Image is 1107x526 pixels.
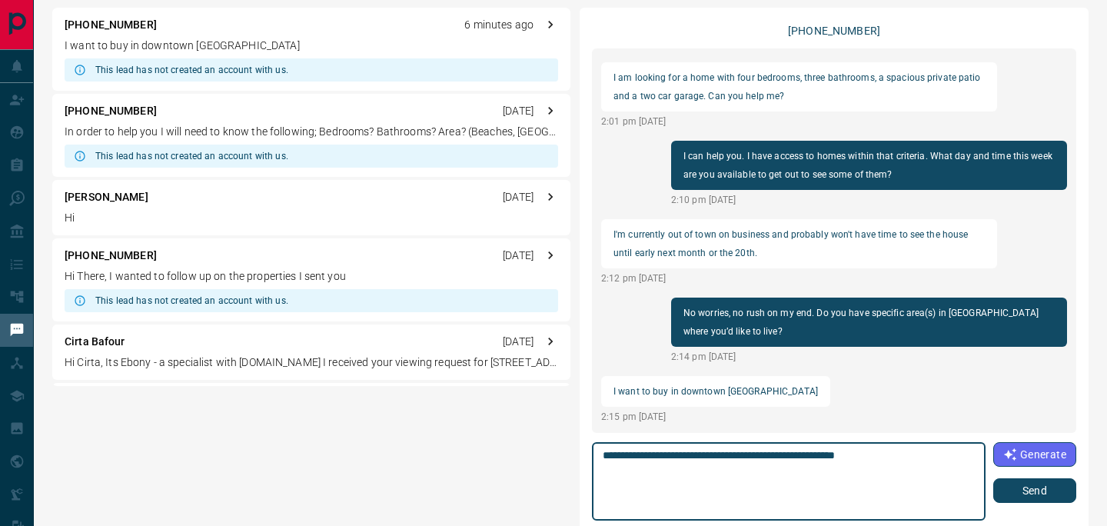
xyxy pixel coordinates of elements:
[65,103,157,119] p: [PHONE_NUMBER]
[601,410,830,424] p: 2:15 pm [DATE]
[65,268,558,285] p: Hi There, I wanted to follow up on the properties I sent you
[503,103,534,119] p: [DATE]
[683,304,1055,341] p: No worries, no rush on my end. Do you have specific area(s) in [GEOGRAPHIC_DATA] where you’d like...
[613,68,985,105] p: I am looking for a home with four bedrooms, three bathrooms, a spacious private patio and a two c...
[464,17,534,33] p: 6 minutes ago
[65,17,157,33] p: [PHONE_NUMBER]
[993,442,1076,467] button: Generate
[65,355,558,371] p: Hi Cirta, Its Ebony - a specialist with [DOMAIN_NAME] I received your viewing request for [STREET...
[65,248,157,264] p: [PHONE_NUMBER]
[788,23,880,39] p: [PHONE_NUMBER]
[993,478,1076,503] button: Send
[613,225,985,262] p: I'm currently out of town on business and probably won't have time to see the house until early n...
[613,382,818,401] p: I want to buy in downtown [GEOGRAPHIC_DATA]
[671,193,1067,207] p: 2:10 pm [DATE]
[503,334,534,350] p: [DATE]
[503,189,534,205] p: [DATE]
[65,38,558,54] p: I want to buy in downtown [GEOGRAPHIC_DATA]
[601,115,997,128] p: 2:01 pm [DATE]
[671,350,1067,364] p: 2:14 pm [DATE]
[65,334,125,350] p: Cirta Bafour
[601,271,997,285] p: 2:12 pm [DATE]
[503,248,534,264] p: [DATE]
[95,58,288,82] div: This lead has not created an account with us.
[65,189,148,205] p: [PERSON_NAME]
[683,147,1055,184] p: I can help you. I have access to homes within that criteria. What day and time this week are you ...
[95,145,288,168] div: This lead has not created an account with us.
[65,124,558,140] p: In order to help you I will need to know the following; Bedrooms? Bathrooms? Area? (Beaches, [GEO...
[95,289,288,312] div: This lead has not created an account with us.
[65,210,558,226] p: Hi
